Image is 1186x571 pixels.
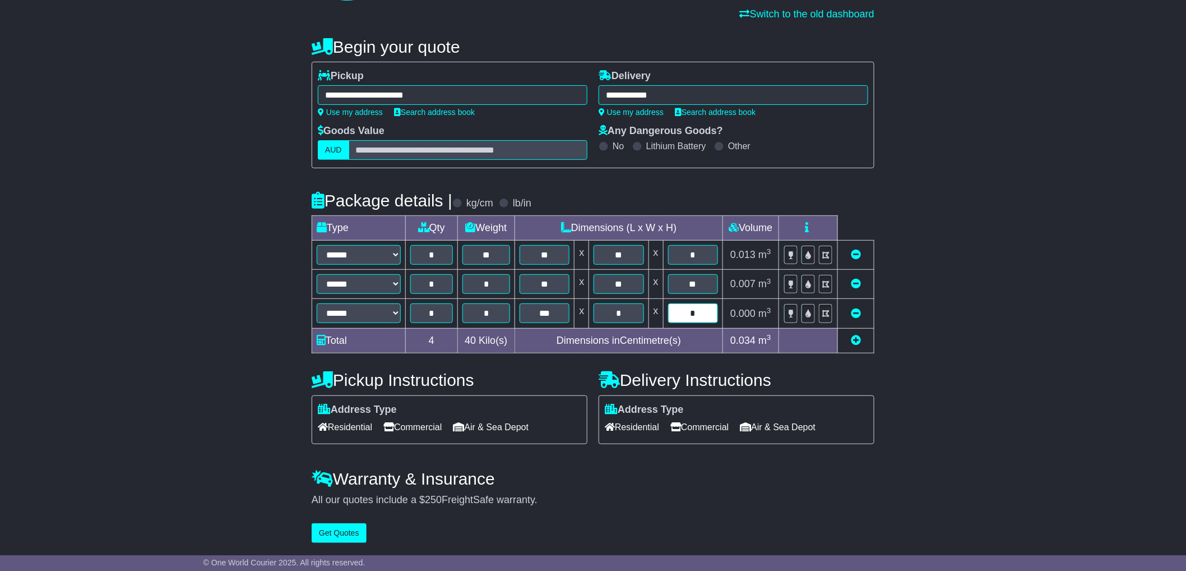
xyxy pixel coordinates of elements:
a: Add new item [851,335,861,346]
span: m [758,308,771,319]
h4: Package details | [312,191,452,210]
label: AUD [318,140,349,160]
td: 4 [406,328,458,353]
td: x [648,299,663,328]
h4: Warranty & Insurance [312,469,874,488]
span: 250 [425,494,442,505]
span: m [758,249,771,260]
sup: 3 [767,277,771,285]
td: Qty [406,216,458,241]
span: Commercial [383,418,442,436]
span: Air & Sea Depot [740,418,816,436]
span: 0.013 [730,249,756,260]
label: Goods Value [318,125,384,137]
label: Lithium Battery [646,141,706,151]
td: x [575,270,589,299]
span: Air & Sea Depot [453,418,529,436]
span: Commercial [670,418,729,436]
a: Remove this item [851,308,861,319]
span: 40 [465,335,476,346]
h4: Delivery Instructions [599,371,874,389]
label: Pickup [318,70,364,82]
td: Kilo(s) [457,328,515,353]
label: Address Type [605,404,684,416]
span: 0.000 [730,308,756,319]
td: Volume [722,216,779,241]
span: © One World Courier 2025. All rights reserved. [203,558,365,567]
sup: 3 [767,247,771,256]
div: All our quotes include a $ FreightSafe warranty. [312,494,874,506]
a: Use my address [599,108,664,117]
label: No [613,141,624,151]
td: x [648,241,663,270]
span: Residential [605,418,659,436]
label: Other [728,141,750,151]
span: m [758,335,771,346]
a: Switch to the old dashboard [740,8,874,20]
label: Any Dangerous Goods? [599,125,723,137]
td: Total [312,328,406,353]
span: m [758,278,771,289]
a: Search address book [394,108,475,117]
td: Weight [457,216,515,241]
h4: Begin your quote [312,38,874,56]
a: Search address book [675,108,756,117]
td: Dimensions (L x W x H) [515,216,723,241]
label: Delivery [599,70,651,82]
span: 0.034 [730,335,756,346]
a: Use my address [318,108,383,117]
label: kg/cm [466,197,493,210]
sup: 3 [767,306,771,315]
td: x [575,299,589,328]
a: Remove this item [851,278,861,289]
a: Remove this item [851,249,861,260]
td: x [575,241,589,270]
button: Get Quotes [312,523,367,543]
label: lb/in [513,197,531,210]
td: x [648,270,663,299]
td: Type [312,216,406,241]
td: Dimensions in Centimetre(s) [515,328,723,353]
span: 0.007 [730,278,756,289]
label: Address Type [318,404,397,416]
span: Residential [318,418,372,436]
h4: Pickup Instructions [312,371,587,389]
sup: 3 [767,333,771,342]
